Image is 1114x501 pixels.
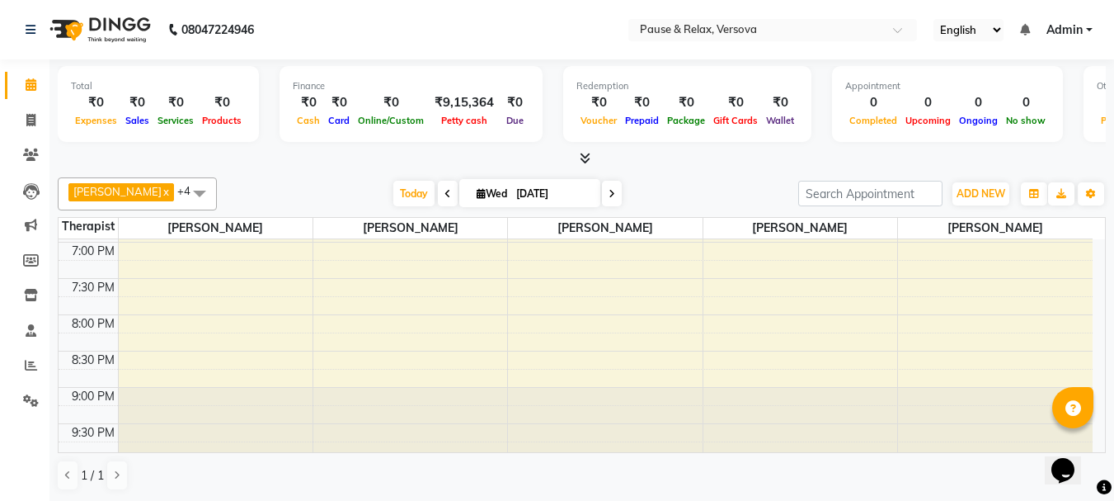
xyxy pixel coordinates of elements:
div: 9:30 PM [68,424,118,442]
span: [PERSON_NAME] [703,218,897,239]
div: Redemption [576,79,798,93]
span: Due [502,115,528,126]
div: Appointment [845,79,1050,93]
div: 9:00 PM [68,388,118,405]
div: 0 [845,93,901,112]
span: Ongoing [955,115,1002,126]
span: 1 / 1 [81,467,104,484]
span: Products [198,115,246,126]
div: 7:00 PM [68,243,118,260]
div: 8:30 PM [68,352,118,369]
span: Wed [472,187,511,200]
div: ₹0 [576,93,621,112]
span: Expenses [71,115,121,126]
div: Therapist [59,218,118,235]
span: [PERSON_NAME] [898,218,1093,239]
iframe: chat widget [1045,435,1098,484]
a: x [162,185,169,198]
div: ₹9,15,364 [428,93,501,112]
span: Today [393,181,435,206]
div: ₹0 [621,93,663,112]
span: Wallet [762,115,798,126]
div: 7:30 PM [68,279,118,296]
span: Card [324,115,354,126]
div: ₹0 [762,93,798,112]
span: ADD NEW [957,187,1005,200]
div: Total [71,79,246,93]
span: Package [663,115,709,126]
span: Petty cash [437,115,491,126]
span: [PERSON_NAME] [119,218,313,239]
div: ₹0 [354,93,428,112]
span: Upcoming [901,115,955,126]
div: Finance [293,79,529,93]
input: Search Appointment [798,181,942,206]
div: ₹0 [324,93,354,112]
span: [PERSON_NAME] [73,185,162,198]
div: 0 [901,93,955,112]
span: Gift Cards [709,115,762,126]
div: ₹0 [153,93,198,112]
div: ₹0 [121,93,153,112]
button: ADD NEW [952,182,1009,206]
span: Completed [845,115,901,126]
div: 0 [955,93,1002,112]
div: ₹0 [198,93,246,112]
div: ₹0 [709,93,762,112]
div: ₹0 [663,93,709,112]
span: Online/Custom [354,115,428,126]
div: ₹0 [501,93,529,112]
div: 0 [1002,93,1050,112]
span: Voucher [576,115,621,126]
span: Admin [1046,21,1083,39]
span: Sales [121,115,153,126]
div: ₹0 [71,93,121,112]
div: ₹0 [293,93,324,112]
span: Services [153,115,198,126]
span: Prepaid [621,115,663,126]
span: No show [1002,115,1050,126]
b: 08047224946 [181,7,254,53]
span: Cash [293,115,324,126]
img: logo [42,7,155,53]
div: 8:00 PM [68,315,118,333]
input: 2025-09-03 [511,182,594,206]
span: [PERSON_NAME] [313,218,507,239]
span: +4 [177,184,203,197]
span: [PERSON_NAME] [508,218,702,239]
